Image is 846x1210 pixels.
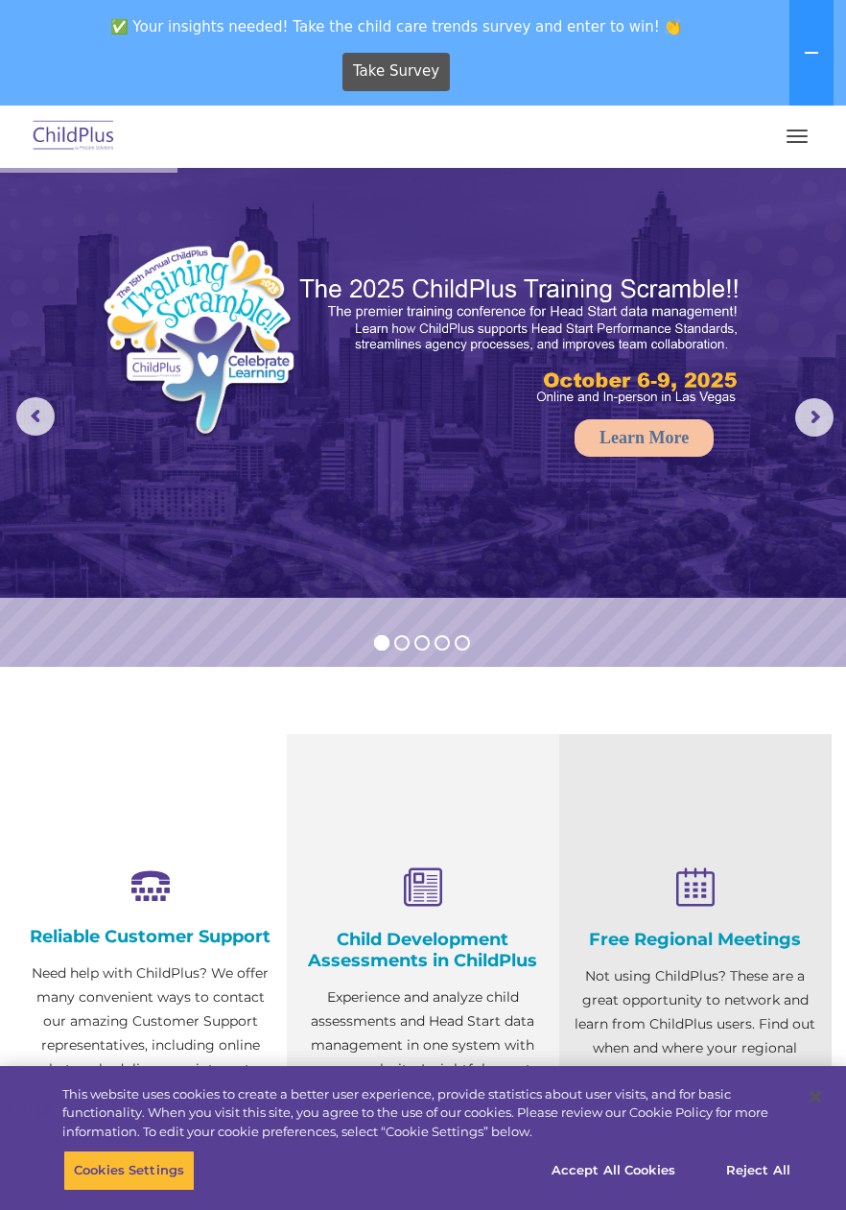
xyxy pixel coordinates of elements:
h4: Free Regional Meetings [574,929,817,950]
p: Not using ChildPlus? These are a great opportunity to network and learn from ChildPlus users. Fin... [574,964,817,1084]
img: ChildPlus by Procare Solutions [29,114,119,159]
button: Accept All Cookies [541,1151,686,1191]
p: Experience and analyze child assessments and Head Start data management in one system with zero c... [301,985,545,1129]
p: Need help with ChildPlus? We offer many convenient ways to contact our amazing Customer Support r... [29,961,272,1105]
h4: Child Development Assessments in ChildPlus [301,929,545,971]
button: Close [794,1076,836,1118]
button: Cookies Settings [63,1151,195,1191]
a: Learn More [575,419,714,457]
span: ✅ Your insights needed! Take the child care trends survey and enter to win! 👏 [8,8,786,45]
button: Reject All [698,1151,818,1191]
span: Take Survey [353,55,439,88]
div: This website uses cookies to create a better user experience, provide statistics about user visit... [62,1085,788,1142]
h4: Reliable Customer Support [29,926,272,947]
a: Take Survey [342,53,451,91]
